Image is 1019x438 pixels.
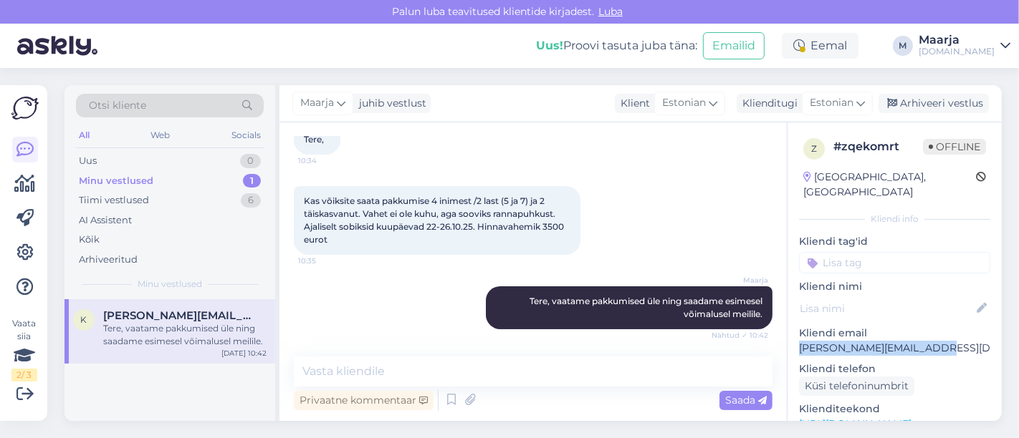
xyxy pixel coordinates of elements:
div: Kliendi info [799,213,990,225]
p: [PERSON_NAME][EMAIL_ADDRESS][DOMAIN_NAME] [799,341,990,356]
div: Tiimi vestlused [79,193,149,208]
span: 10:34 [298,155,352,166]
span: Nähtud ✓ 10:42 [712,330,768,341]
div: Web [148,126,173,145]
div: Küsi telefoninumbrit [799,376,914,396]
a: Maarja[DOMAIN_NAME] [919,34,1010,57]
div: Arhiveeri vestlus [879,94,989,113]
span: Saada [725,394,767,407]
div: [DOMAIN_NAME] [919,46,995,57]
div: [DATE] 10:42 [221,348,267,359]
div: 2 / 3 [11,369,37,381]
div: juhib vestlust [353,96,426,111]
div: Socials [229,126,264,145]
div: Uus [79,154,97,168]
span: Minu vestlused [138,278,202,291]
div: Tere, vaatame pakkumised üle ning saadame esimesel võimalusel meilile. [103,322,267,348]
div: AI Assistent [79,213,132,228]
span: Maarja [714,275,768,286]
span: Otsi kliente [89,98,146,113]
div: Minu vestlused [79,174,153,188]
div: 6 [241,193,261,208]
span: Estonian [810,95,853,111]
span: Tere, vaatame pakkumised üle ning saadame esimesel võimalusel meilile. [530,296,765,319]
div: All [76,126,92,145]
span: Estonian [662,95,706,111]
a: [URL][DOMAIN_NAME] [799,417,912,430]
span: k [81,314,87,325]
p: Kliendi nimi [799,279,990,294]
div: Kõik [79,233,100,247]
span: Offline [923,139,986,155]
div: [GEOGRAPHIC_DATA], [GEOGRAPHIC_DATA] [803,170,976,200]
div: Klienditugi [737,96,798,111]
div: # zqekomrt [833,138,923,155]
div: Proovi tasuta juba täna: [536,37,697,54]
div: Eemal [782,33,858,59]
span: kristi.preitof@gmail.com [103,309,252,322]
div: 0 [240,154,261,168]
p: Klienditeekond [799,401,990,417]
div: M [893,36,913,56]
span: Kas võiksite saata pakkumise 4 inimest /2 last (5 ja 7) ja 2 täiskasvanut. Vahet ei ole kuhu, aga... [304,195,566,245]
img: Askly Logo [11,97,39,120]
div: Klient [615,96,650,111]
span: Luba [594,5,627,18]
p: Kliendi tag'id [799,234,990,249]
span: 10:35 [298,255,352,266]
div: Maarja [919,34,995,46]
button: Emailid [703,32,765,59]
p: Kliendi telefon [799,361,990,376]
span: z [811,143,817,154]
b: Uus! [536,39,563,52]
div: Arhiveeritud [79,253,138,267]
div: 1 [243,174,261,188]
p: Kliendi email [799,326,990,341]
span: Tere, [304,134,324,145]
input: Lisa tag [799,252,990,273]
input: Lisa nimi [800,301,974,316]
div: Privaatne kommentaar [294,391,434,410]
div: Vaata siia [11,317,37,381]
span: Maarja [300,95,334,111]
